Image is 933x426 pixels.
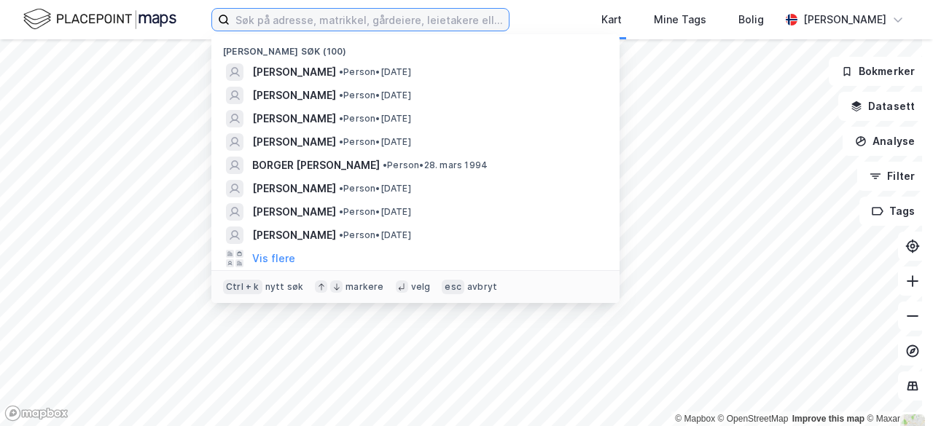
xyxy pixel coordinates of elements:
[252,180,336,197] span: [PERSON_NAME]
[252,203,336,221] span: [PERSON_NAME]
[339,113,411,125] span: Person • [DATE]
[383,159,488,171] span: Person • 28. mars 1994
[339,183,343,194] span: •
[339,136,343,147] span: •
[339,183,411,194] span: Person • [DATE]
[383,159,387,170] span: •
[339,113,343,124] span: •
[252,87,336,104] span: [PERSON_NAME]
[803,11,886,28] div: [PERSON_NAME]
[601,11,622,28] div: Kart
[23,7,176,32] img: logo.f888ab2527a4732fd821a326f86c7f29.svg
[211,34,620,60] div: [PERSON_NAME] søk (100)
[265,281,304,293] div: nytt søk
[339,90,411,101] span: Person • [DATE]
[252,226,336,244] span: [PERSON_NAME]
[252,63,336,81] span: [PERSON_NAME]
[346,281,383,293] div: markere
[339,90,343,100] span: •
[411,281,431,293] div: velg
[252,250,295,267] button: Vis flere
[467,281,497,293] div: avbryt
[230,9,509,31] input: Søk på adresse, matrikkel, gårdeiere, leietakere eller personer
[339,229,411,241] span: Person • [DATE]
[339,66,343,77] span: •
[860,356,933,426] div: Kontrollprogram for chat
[252,133,336,151] span: [PERSON_NAME]
[223,280,262,294] div: Ctrl + k
[339,206,343,217] span: •
[860,356,933,426] iframe: Chat Widget
[339,206,411,218] span: Person • [DATE]
[339,66,411,78] span: Person • [DATE]
[339,229,343,240] span: •
[738,11,764,28] div: Bolig
[442,280,464,294] div: esc
[339,136,411,148] span: Person • [DATE]
[252,157,380,174] span: BORGER [PERSON_NAME]
[654,11,706,28] div: Mine Tags
[252,110,336,127] span: [PERSON_NAME]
